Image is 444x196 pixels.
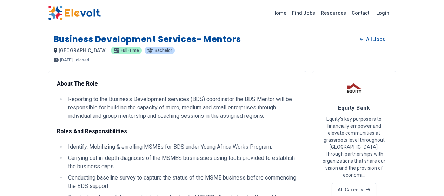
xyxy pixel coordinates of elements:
a: Login [372,6,393,20]
h1: Business Development Services- Mentors [54,34,241,45]
p: Equity's key purpose is to financially empower and elevate communities at grassroots level throug... [321,115,387,178]
li: Reporting to the Business Development services (BDS) coordinator the BDS Mentor will be responsib... [66,95,298,120]
li: Identify, Mobilizing & enrolling MSMEs for BDS under Young Africa Works Program. [66,143,298,151]
span: Full-time [121,48,139,53]
li: Carrying out in-depth diagnosis of the MSMES businesses using tools provided to establish the bus... [66,154,298,171]
li: Conducting baseline survey to capture the status of the MSME business before commencing the BDS s... [66,174,298,190]
a: Home [270,7,289,19]
span: Bachelor [155,48,172,53]
span: [DATE] [60,58,73,62]
a: All Jobs [354,34,390,45]
strong: About The Role [57,80,98,87]
a: Find Jobs [289,7,318,19]
a: Resources [318,7,349,19]
p: - closed [74,58,89,62]
a: Contact [349,7,372,19]
img: Equity Bank [345,80,363,97]
img: Elevolt [48,6,101,20]
span: [GEOGRAPHIC_DATA] [59,48,107,53]
strong: Roles And Responsibilities [57,128,127,135]
span: Equity Bank [338,104,370,111]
